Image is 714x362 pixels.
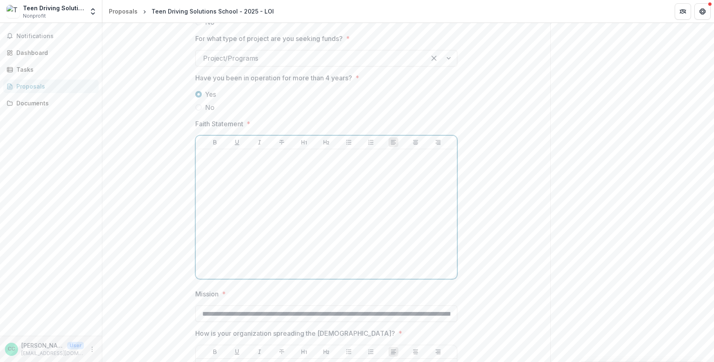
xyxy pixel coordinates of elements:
a: Proposals [106,5,141,17]
button: Underline [232,347,242,357]
p: For what type of project are you seeking funds? [195,34,343,43]
button: Underline [232,137,242,147]
button: Get Help [694,3,711,20]
button: Align Right [433,137,443,147]
button: Italicize [255,347,264,357]
button: Partners [675,3,691,20]
button: Bold [210,137,220,147]
button: Notifications [3,30,99,43]
p: [EMAIL_ADDRESS][DOMAIN_NAME] [21,350,84,357]
button: Align Center [411,347,420,357]
button: Ordered List [366,347,376,357]
div: Dashboard [16,48,92,57]
div: Chelsea Cain [8,346,15,352]
a: Tasks [3,63,99,76]
button: Align Right [433,347,443,357]
button: Italicize [255,137,264,147]
a: Documents [3,96,99,110]
span: Yes [205,89,216,99]
button: Strike [277,347,287,357]
div: Documents [16,99,92,107]
button: Strike [277,137,287,147]
button: Heading 1 [299,347,309,357]
p: Have you been in operation for more than 4 years? [195,73,352,83]
div: Teen Driving Solutions School [23,4,84,12]
button: Align Left [389,347,398,357]
span: Nonprofit [23,12,46,20]
p: User [67,342,84,349]
div: Proposals [109,7,138,16]
p: Faith Statement [195,119,243,129]
nav: breadcrumb [106,5,277,17]
p: How is your organization spreading the [DEMOGRAPHIC_DATA]? [195,328,395,338]
button: Heading 2 [321,347,331,357]
span: Notifications [16,33,95,40]
p: Mission [195,289,219,299]
button: Align Left [389,137,398,147]
button: Ordered List [366,137,376,147]
button: Bullet List [344,347,354,357]
button: More [87,344,97,354]
div: Tasks [16,65,92,74]
button: Align Center [411,137,420,147]
span: No [205,102,215,112]
a: Proposals [3,80,99,93]
a: Dashboard [3,46,99,59]
button: Open entity switcher [87,3,99,20]
button: Heading 2 [321,137,331,147]
button: Heading 1 [299,137,309,147]
p: [PERSON_NAME] [21,341,64,350]
img: Teen Driving Solutions School [7,5,20,18]
button: Bold [210,347,220,357]
button: Bullet List [344,137,354,147]
div: Clear selected options [427,52,441,65]
div: Proposals [16,82,92,91]
div: Teen Driving Solutions School - 2025 - LOI [151,7,274,16]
